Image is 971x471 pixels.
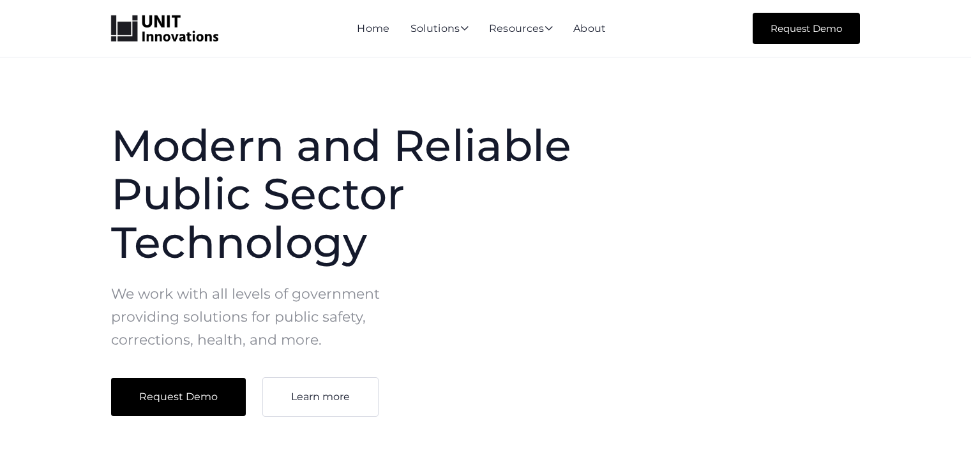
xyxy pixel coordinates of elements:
[753,13,860,44] a: Request Demo
[460,23,469,33] span: 
[111,378,246,416] a: Request Demo
[111,283,405,352] p: We work with all levels of government providing solutions for public safety, corrections, health,...
[111,121,633,267] h1: Modern and Reliable Public Sector Technology
[573,22,606,34] a: About
[262,377,379,417] a: Learn more
[489,24,553,35] div: Resources
[545,23,553,33] span: 
[410,24,469,35] div: Solutions
[357,22,389,34] a: Home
